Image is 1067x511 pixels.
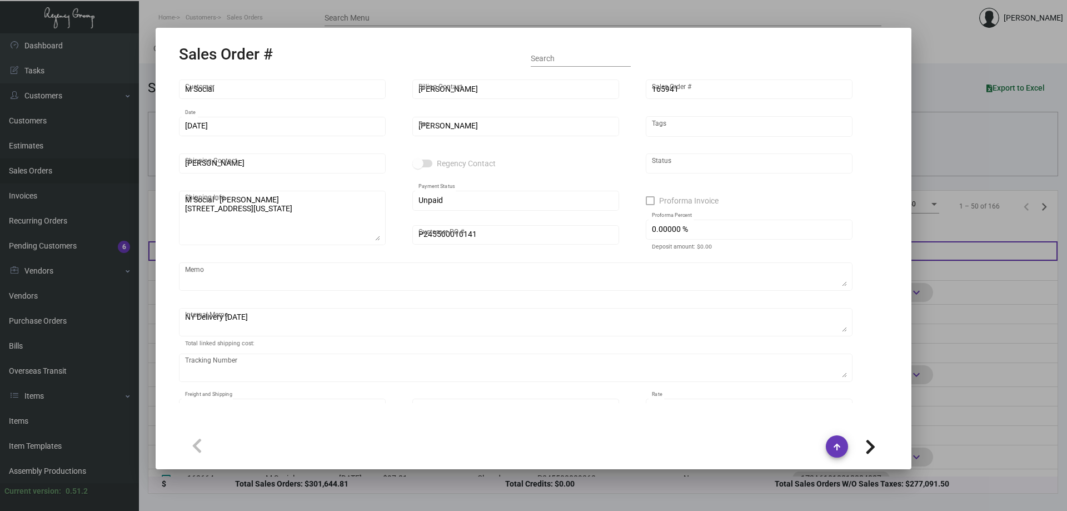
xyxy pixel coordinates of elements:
mat-hint: Deposit amount: $0.00 [652,244,712,250]
div: 0.51.2 [66,485,88,497]
span: Proforma Invoice [659,194,719,207]
div: Current version: [4,485,61,497]
span: Regency Contact [437,157,496,170]
mat-hint: Total linked shipping cost: [185,340,255,347]
span: Unpaid [418,196,443,205]
h2: Sales Order # [179,45,273,64]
